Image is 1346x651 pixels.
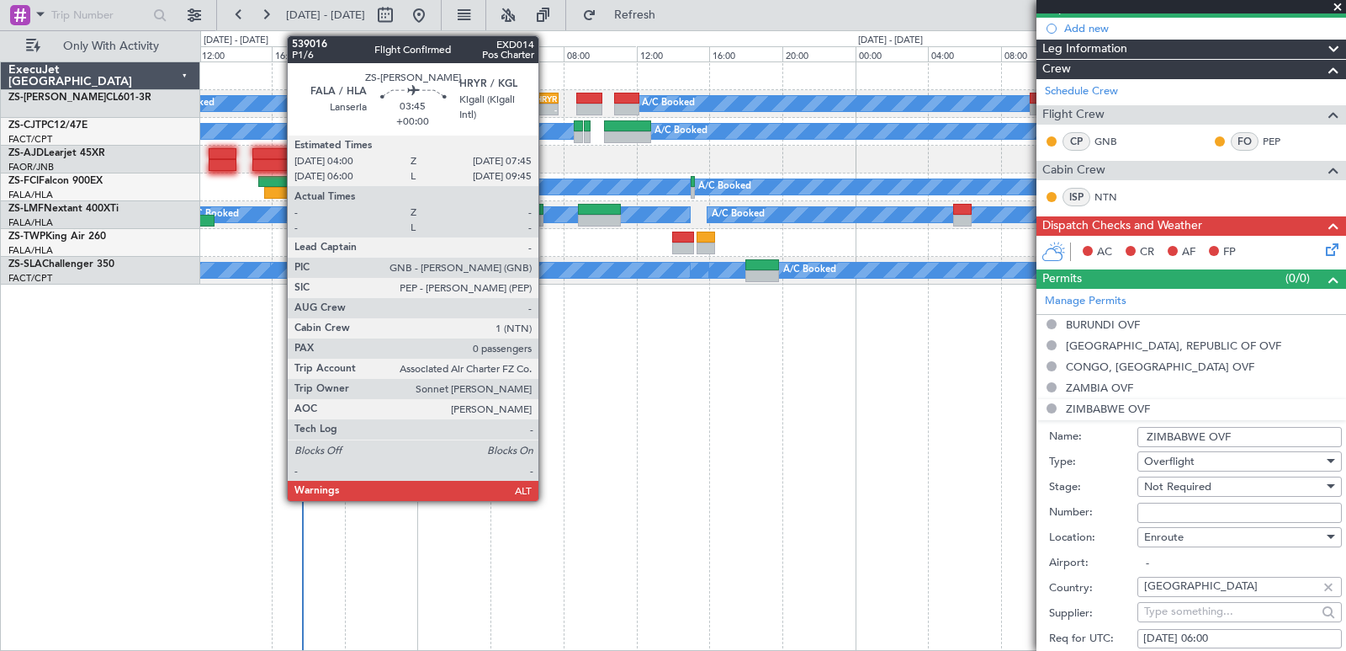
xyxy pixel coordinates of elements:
[299,174,352,200] div: A/C Booked
[1049,530,1137,547] label: Location:
[420,34,485,48] div: [DATE] - [DATE]
[1042,269,1082,289] span: Permits
[491,104,524,115] div: -
[1144,479,1211,494] span: Not Required
[19,33,183,60] button: Only With Activity
[1144,599,1317,624] input: Type something...
[637,46,710,61] div: 12:00
[858,34,923,48] div: [DATE] - [DATE]
[8,259,42,269] span: ZS-SLA
[524,93,557,104] div: HRYR
[1263,134,1301,149] a: PEP
[1049,580,1137,597] label: Country:
[709,46,782,61] div: 16:00
[1144,530,1184,545] span: Enroute
[490,46,564,61] div: 04:00
[1045,293,1126,310] a: Manage Permits
[8,232,106,242] a: ZS-TWPKing Air 260
[1066,381,1133,395] div: ZAMBIA OVF
[272,46,345,61] div: 16:00
[1042,60,1071,79] span: Crew
[1066,317,1140,332] div: BURUNDI OVF
[1094,134,1132,149] a: GNB
[1231,132,1259,151] div: FO
[8,120,87,131] a: ZS-CJTPC12/47E
[1042,161,1105,180] span: Cabin Crew
[1049,555,1137,572] label: Airport:
[1285,269,1310,287] span: (0/0)
[1062,132,1090,151] div: CP
[1182,244,1195,261] span: AF
[8,232,45,242] span: ZS-TWP
[8,216,53,229] a: FALA/HLA
[698,174,751,200] div: A/C Booked
[654,119,707,144] div: A/C Booked
[642,91,695,116] div: A/C Booked
[524,104,557,115] div: -
[1049,504,1137,521] label: Number:
[8,161,54,173] a: FAOR/JNB
[8,176,103,186] a: ZS-FCIFalcon 900EX
[1140,244,1154,261] span: CR
[1143,631,1336,648] div: [DATE] 06:00
[1066,360,1254,374] div: CONGO, [GEOGRAPHIC_DATA] OVF
[199,46,272,61] div: 12:00
[1064,21,1338,35] div: Add new
[1097,244,1112,261] span: AC
[286,8,365,23] span: [DATE] - [DATE]
[1066,339,1281,353] div: [GEOGRAPHIC_DATA], REPUBLIC OF OVF
[1094,189,1132,205] a: NTN
[8,259,114,269] a: ZS-SLAChallenger 350
[8,176,39,186] span: ZS-FCI
[8,133,52,146] a: FACT/CPT
[1049,631,1137,648] label: Req for UTC:
[8,244,53,257] a: FALA/HLA
[8,93,106,103] span: ZS-[PERSON_NAME]
[1042,105,1105,125] span: Flight Crew
[1049,479,1137,496] label: Stage:
[783,258,836,283] div: A/C Booked
[8,204,44,214] span: ZS-LMF
[712,202,765,227] div: A/C Booked
[856,46,929,61] div: 00:00
[564,46,637,61] div: 08:00
[600,9,670,21] span: Refresh
[1001,46,1074,61] div: 08:00
[782,46,856,61] div: 20:00
[1042,216,1202,236] span: Dispatch Checks and Weather
[1144,574,1317,599] input: Type something...
[1144,454,1195,469] span: Overflight
[345,46,418,61] div: 20:00
[8,189,53,201] a: FALA/HLA
[491,93,524,104] div: FALA
[1062,188,1090,206] div: ISP
[8,272,52,285] a: FACT/CPT
[1223,244,1236,261] span: FP
[1042,40,1127,59] span: Leg Information
[8,148,44,158] span: ZS-AJD
[575,2,676,29] button: Refresh
[8,204,119,214] a: ZS-LMFNextant 400XTi
[8,148,105,158] a: ZS-AJDLearjet 45XR
[1049,606,1137,622] label: Supplier:
[1049,429,1137,446] label: Name:
[8,93,151,103] a: ZS-[PERSON_NAME]CL601-3R
[1045,83,1118,100] a: Schedule Crew
[928,46,1001,61] div: 04:00
[44,40,178,52] span: Only With Activity
[1049,454,1137,471] label: Type:
[8,120,41,131] span: ZS-CJT
[417,46,490,61] div: 00:00
[51,3,148,28] input: Trip Number
[204,34,268,48] div: [DATE] - [DATE]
